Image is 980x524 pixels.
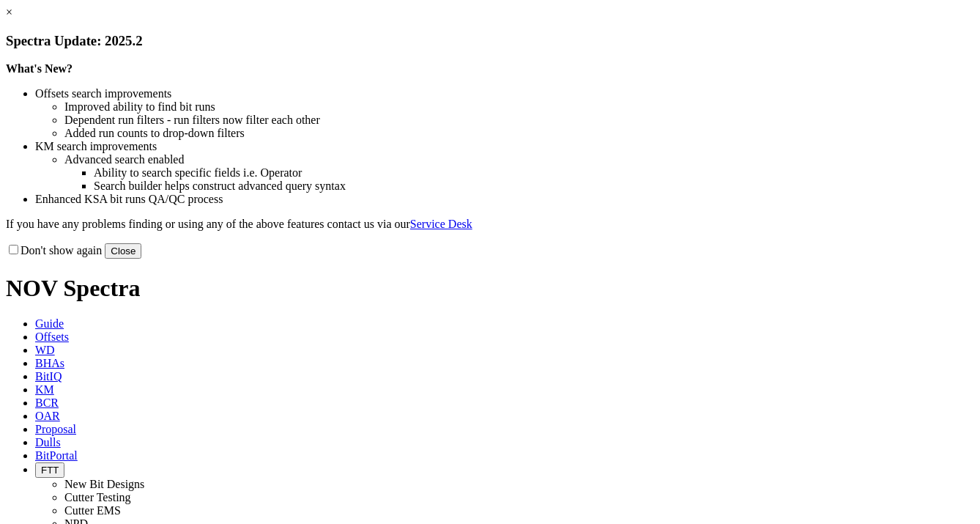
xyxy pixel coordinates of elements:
[94,180,974,193] li: Search builder helps construct advanced query syntax
[6,62,73,75] strong: What's New?
[9,245,18,254] input: Don't show again
[35,317,64,330] span: Guide
[64,478,144,490] a: New Bit Designs
[35,140,974,153] li: KM search improvements
[64,114,974,127] li: Dependent run filters - run filters now filter each other
[64,153,974,166] li: Advanced search enabled
[35,357,64,369] span: BHAs
[41,465,59,476] span: FTT
[35,370,62,383] span: BitIQ
[94,166,974,180] li: Ability to search specific fields i.e. Operator
[35,436,61,449] span: Dulls
[35,331,69,343] span: Offsets
[64,504,121,517] a: Cutter EMS
[35,396,59,409] span: BCR
[35,423,76,435] span: Proposal
[6,218,974,231] p: If you have any problems finding or using any of the above features contact us via our
[35,344,55,356] span: WD
[64,100,974,114] li: Improved ability to find bit runs
[35,449,78,462] span: BitPortal
[410,218,472,230] a: Service Desk
[6,275,974,302] h1: NOV Spectra
[35,193,974,206] li: Enhanced KSA bit runs QA/QC process
[105,243,141,259] button: Close
[35,383,54,396] span: KM
[64,491,131,503] a: Cutter Testing
[6,6,12,18] a: ×
[6,33,974,49] h3: Spectra Update: 2025.2
[6,244,102,257] label: Don't show again
[35,410,60,422] span: OAR
[64,127,974,140] li: Added run counts to drop-down filters
[35,87,974,100] li: Offsets search improvements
